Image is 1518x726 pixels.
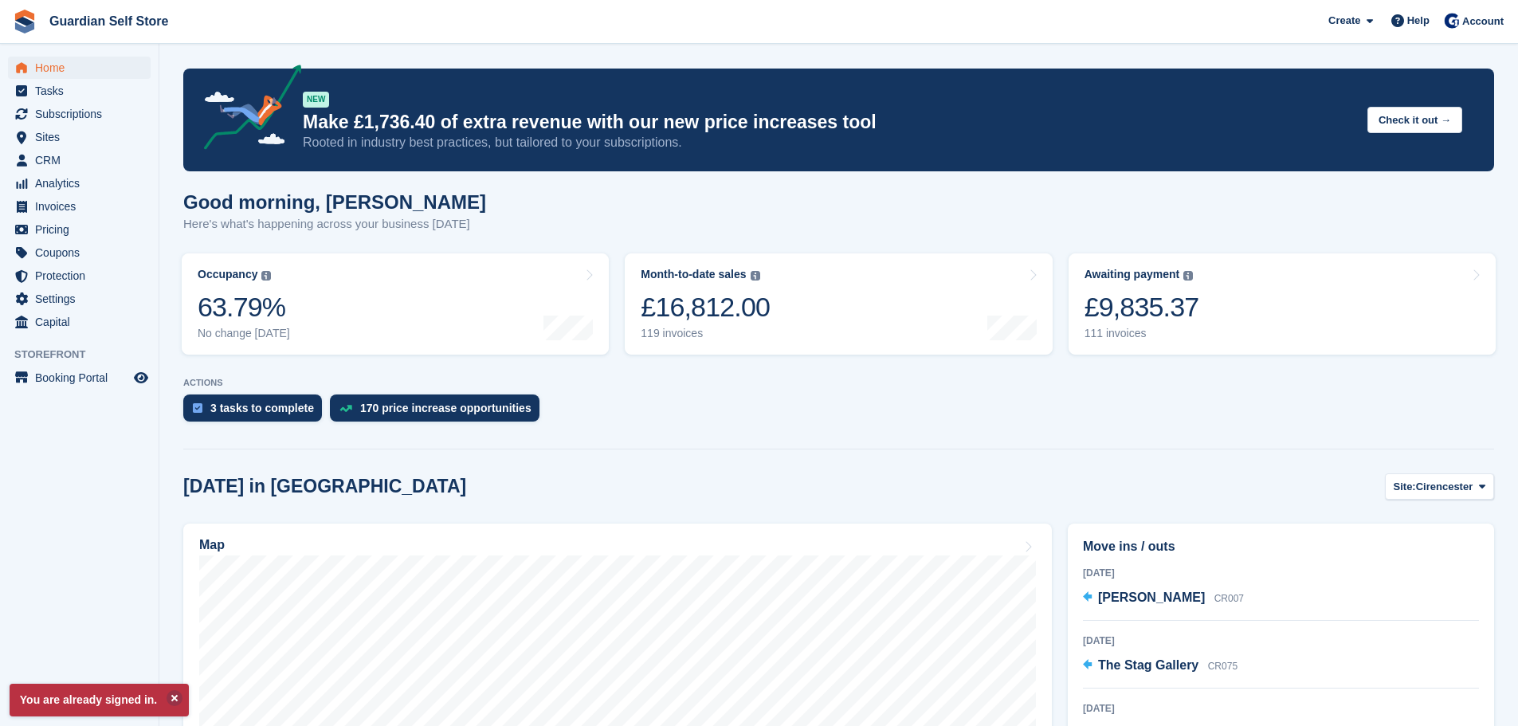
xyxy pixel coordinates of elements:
[35,288,131,310] span: Settings
[35,311,131,333] span: Capital
[199,538,225,552] h2: Map
[1083,634,1479,648] div: [DATE]
[35,103,131,125] span: Subscriptions
[8,149,151,171] a: menu
[625,253,1052,355] a: Month-to-date sales £16,812.00 119 invoices
[8,57,151,79] a: menu
[641,327,770,340] div: 119 invoices
[330,394,547,430] a: 170 price increase opportunities
[1208,661,1238,672] span: CR075
[303,111,1355,134] p: Make £1,736.40 of extra revenue with our new price increases tool
[1367,107,1462,133] button: Check it out →
[641,268,746,281] div: Month-to-date sales
[360,402,531,414] div: 170 price increase opportunities
[8,311,151,333] a: menu
[193,403,202,413] img: task-75834270c22a3079a89374b754ae025e5fb1db73e45f91037f5363f120a921f8.svg
[1444,13,1460,29] img: Tom Scott
[1083,588,1244,609] a: [PERSON_NAME] CR007
[8,103,151,125] a: menu
[261,271,271,281] img: icon-info-grey-7440780725fd019a000dd9b08b2336e03edf1995a4989e88bcd33f0948082b44.svg
[198,268,257,281] div: Occupancy
[8,172,151,194] a: menu
[1416,479,1473,495] span: Cirencester
[1394,479,1416,495] span: Site:
[35,126,131,148] span: Sites
[1328,13,1360,29] span: Create
[210,402,314,414] div: 3 tasks to complete
[43,8,175,34] a: Guardian Self Store
[1098,658,1198,672] span: The Stag Gallery
[35,218,131,241] span: Pricing
[13,10,37,33] img: stora-icon-8386f47178a22dfd0bd8f6a31ec36ba5ce8667c1dd55bd0f319d3a0aa187defe.svg
[35,367,131,389] span: Booking Portal
[10,684,189,716] p: You are already signed in.
[1083,566,1479,580] div: [DATE]
[1407,13,1430,29] span: Help
[8,195,151,218] a: menu
[182,253,609,355] a: Occupancy 63.79% No change [DATE]
[1214,593,1244,604] span: CR007
[1385,473,1494,500] button: Site: Cirencester
[1462,14,1504,29] span: Account
[198,291,290,324] div: 63.79%
[1183,271,1193,281] img: icon-info-grey-7440780725fd019a000dd9b08b2336e03edf1995a4989e88bcd33f0948082b44.svg
[190,65,302,155] img: price-adjustments-announcement-icon-8257ccfd72463d97f412b2fc003d46551f7dbcb40ab6d574587a9cd5c0d94...
[183,191,486,213] h1: Good morning, [PERSON_NAME]
[1083,537,1479,556] h2: Move ins / outs
[35,241,131,264] span: Coupons
[1083,656,1238,677] a: The Stag Gallery CR075
[303,134,1355,151] p: Rooted in industry best practices, but tailored to your subscriptions.
[641,291,770,324] div: £16,812.00
[751,271,760,281] img: icon-info-grey-7440780725fd019a000dd9b08b2336e03edf1995a4989e88bcd33f0948082b44.svg
[1085,291,1199,324] div: £9,835.37
[35,195,131,218] span: Invoices
[35,57,131,79] span: Home
[183,215,486,233] p: Here's what's happening across your business [DATE]
[8,288,151,310] a: menu
[35,80,131,102] span: Tasks
[35,149,131,171] span: CRM
[1069,253,1496,355] a: Awaiting payment £9,835.37 111 invoices
[8,265,151,287] a: menu
[1098,591,1205,604] span: [PERSON_NAME]
[303,92,329,108] div: NEW
[339,405,352,412] img: price_increase_opportunities-93ffe204e8149a01c8c9dc8f82e8f89637d9d84a8eef4429ea346261dce0b2c0.svg
[8,126,151,148] a: menu
[8,241,151,264] a: menu
[8,80,151,102] a: menu
[35,265,131,287] span: Protection
[35,172,131,194] span: Analytics
[131,368,151,387] a: Preview store
[1085,327,1199,340] div: 111 invoices
[8,367,151,389] a: menu
[183,394,330,430] a: 3 tasks to complete
[14,347,159,363] span: Storefront
[183,476,466,497] h2: [DATE] in [GEOGRAPHIC_DATA]
[1083,701,1479,716] div: [DATE]
[8,218,151,241] a: menu
[1085,268,1180,281] div: Awaiting payment
[183,378,1494,388] p: ACTIONS
[198,327,290,340] div: No change [DATE]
